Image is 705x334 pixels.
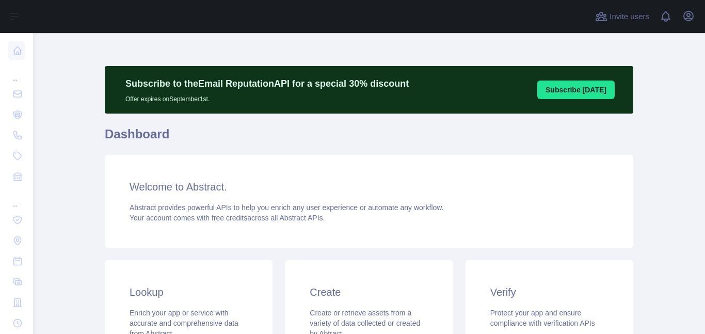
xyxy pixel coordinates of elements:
[130,285,248,299] h3: Lookup
[8,188,25,209] div: ...
[593,8,651,25] button: Invite users
[610,11,649,23] span: Invite users
[125,76,409,91] p: Subscribe to the Email Reputation API for a special 30 % discount
[130,203,444,212] span: Abstract provides powerful APIs to help you enrich any user experience or automate any workflow.
[125,91,409,103] p: Offer expires on September 1st.
[130,180,608,194] h3: Welcome to Abstract.
[490,309,595,327] span: Protect your app and ensure compliance with verification APIs
[537,81,615,99] button: Subscribe [DATE]
[8,62,25,83] div: ...
[130,214,325,222] span: Your account comes with across all Abstract APIs.
[310,285,428,299] h3: Create
[212,214,247,222] span: free credits
[105,126,633,151] h1: Dashboard
[490,285,608,299] h3: Verify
